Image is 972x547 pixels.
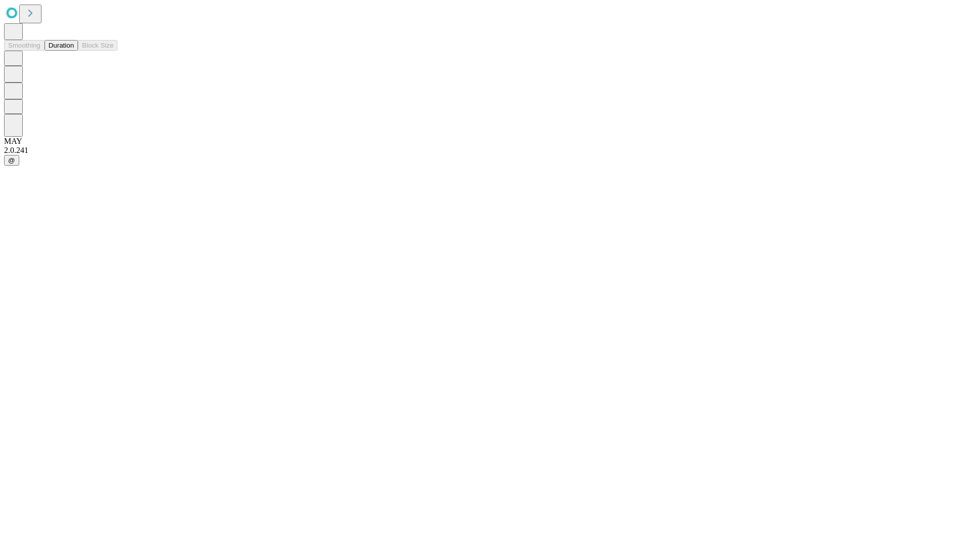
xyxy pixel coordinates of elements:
button: @ [4,155,19,166]
div: 2.0.241 [4,146,968,155]
span: @ [8,157,15,164]
button: Block Size [78,40,117,51]
button: Duration [45,40,78,51]
button: Smoothing [4,40,45,51]
div: MAY [4,137,968,146]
